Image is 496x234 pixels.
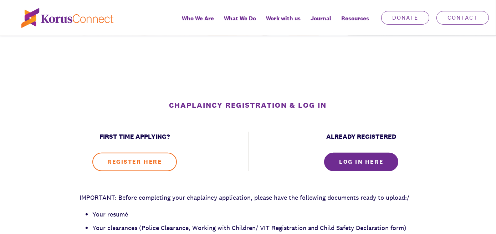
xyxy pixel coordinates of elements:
[92,223,417,233] li: Your clearances (Police Clearance, Working with Children/ VIT Registration and Child Safety Decla...
[324,153,398,171] a: LOG IN HERE
[92,209,417,220] li: Your resumé
[311,13,331,24] span: Journal
[261,10,306,36] a: Work with us
[92,153,177,171] a: REGISTER HERE
[381,11,429,25] a: Donate
[266,13,301,24] span: Work with us
[21,8,113,28] img: korus-connect%2Fc5177985-88d5-491d-9cd7-4a1febad1357_logo.svg
[326,132,396,142] h3: ALREADY REGISTERED
[219,10,261,36] a: What We Do
[336,10,374,36] div: Resources
[99,132,170,142] h3: FIRST TIME APPLYING?
[80,193,417,203] p: IMPORTANT: Before completing your chaplaincy application, please have the following documents rea...
[224,13,256,24] span: What We Do
[436,11,489,25] a: Contact
[182,13,214,24] span: Who We Are
[177,10,219,36] a: Who We Are
[306,10,336,36] a: Journal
